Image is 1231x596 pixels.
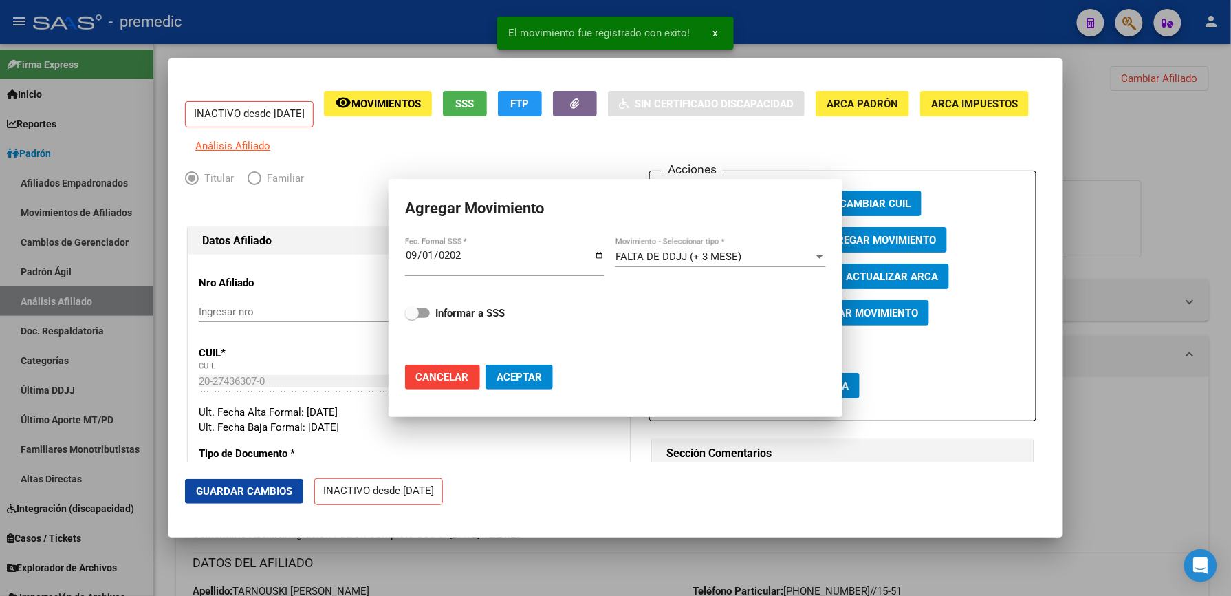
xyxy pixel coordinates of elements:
span: Cancelar [416,371,469,383]
h1: Sección Comentarios [666,445,1019,462]
span: Actualizar ARCA [846,270,938,283]
span: ARCA Impuestos [931,98,1018,110]
span: El movimiento fue registrado con exito! [508,26,690,40]
div: Open Intercom Messenger [1184,549,1217,582]
button: Cambiar CUIL [829,191,922,216]
span: Guardar Cambios [196,485,292,498]
button: Movimientos [324,91,432,116]
span: Movimientos [351,98,421,110]
span: Reinformar Movimiento [787,307,918,319]
h3: Acciones [661,160,723,178]
button: Reinformar Movimiento [776,300,929,326]
span: Titular [199,171,234,187]
span: Cambiar CUIL [840,198,911,210]
button: ARCA Impuestos [920,91,1029,116]
mat-icon: remove_red_eye [335,94,351,111]
button: Guardar Cambios [185,479,303,504]
p: CUIL [199,345,325,361]
span: Análisis Afiliado [195,140,270,152]
div: Ult. Fecha Alta Formal: [DATE] [199,405,619,421]
button: FTP [498,91,542,116]
button: Sin Certificado Discapacidad [608,91,805,116]
button: Agregar Movimiento [812,227,947,253]
h1: Datos Afiliado [202,233,615,249]
div: Ult. Fecha Baja Formal: [DATE] [199,420,619,436]
span: Aceptar [497,371,542,383]
span: Familiar [261,171,304,187]
mat-radio-group: Elija una opción [185,175,318,187]
span: FTP [511,98,530,110]
span: Sin Certificado Discapacidad [635,98,794,110]
button: Cancelar [405,365,480,390]
span: x [712,27,717,39]
span: Agregar Movimiento [823,234,936,246]
strong: Informar a SSS [435,307,505,319]
button: SSS [443,91,487,116]
p: Nro Afiliado [199,275,325,291]
h2: Agregar Movimiento [405,195,826,222]
span: FALTA DE DDJJ (+ 3 MESE) [615,251,741,263]
p: INACTIVO desde [DATE] [314,478,443,505]
button: Aceptar [486,365,553,390]
button: ARCA Padrón [816,91,909,116]
p: INACTIVO desde [DATE] [185,101,314,128]
span: SSS [456,98,475,110]
span: ARCA Padrón [827,98,898,110]
p: Tipo de Documento * [199,446,325,462]
button: Actualizar ARCA [835,264,949,289]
